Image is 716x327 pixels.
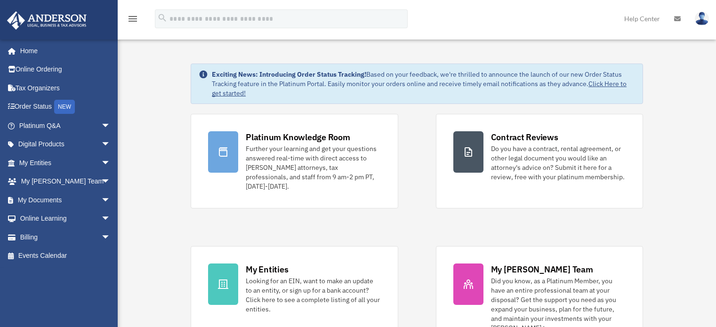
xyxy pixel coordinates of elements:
[191,114,398,208] a: Platinum Knowledge Room Further your learning and get your questions answered real-time with dire...
[7,153,125,172] a: My Entitiesarrow_drop_down
[7,79,125,97] a: Tax Organizers
[7,41,120,60] a: Home
[246,263,288,275] div: My Entities
[101,172,120,191] span: arrow_drop_down
[246,276,380,314] div: Looking for an EIN, want to make an update to an entity, or sign up for a bank account? Click her...
[246,131,350,143] div: Platinum Knowledge Room
[101,228,120,247] span: arrow_drop_down
[212,70,366,79] strong: Exciting News: Introducing Order Status Tracking!
[127,13,138,24] i: menu
[212,70,635,98] div: Based on your feedback, we're thrilled to announce the launch of our new Order Status Tracking fe...
[54,100,75,114] div: NEW
[101,209,120,229] span: arrow_drop_down
[101,116,120,136] span: arrow_drop_down
[4,11,89,30] img: Anderson Advisors Platinum Portal
[101,153,120,173] span: arrow_drop_down
[7,60,125,79] a: Online Ordering
[7,97,125,117] a: Order StatusNEW
[7,172,125,191] a: My [PERSON_NAME] Teamarrow_drop_down
[436,114,643,208] a: Contract Reviews Do you have a contract, rental agreement, or other legal document you would like...
[7,209,125,228] a: Online Learningarrow_drop_down
[491,131,558,143] div: Contract Reviews
[101,135,120,154] span: arrow_drop_down
[695,12,709,25] img: User Pic
[491,144,626,182] div: Do you have a contract, rental agreement, or other legal document you would like an attorney's ad...
[127,16,138,24] a: menu
[7,247,125,265] a: Events Calendar
[7,191,125,209] a: My Documentsarrow_drop_down
[101,191,120,210] span: arrow_drop_down
[7,116,125,135] a: Platinum Q&Aarrow_drop_down
[212,80,627,97] a: Click Here to get started!
[157,13,168,23] i: search
[7,135,125,154] a: Digital Productsarrow_drop_down
[246,144,380,191] div: Further your learning and get your questions answered real-time with direct access to [PERSON_NAM...
[491,263,593,275] div: My [PERSON_NAME] Team
[7,228,125,247] a: Billingarrow_drop_down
